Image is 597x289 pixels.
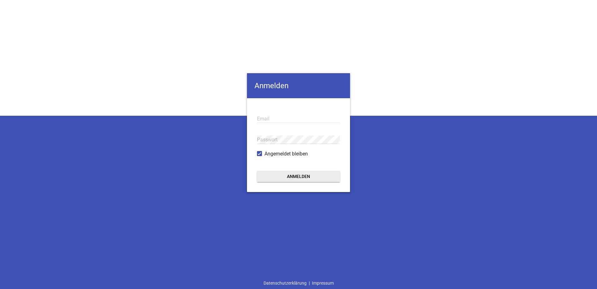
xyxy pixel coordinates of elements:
[257,171,340,182] button: Anmelden
[261,277,309,289] a: Datenschutzerklärung
[261,277,336,289] div: |
[247,73,350,98] h4: Anmelden
[264,150,308,158] span: Angemeldet bleiben
[310,277,336,289] a: Impressum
